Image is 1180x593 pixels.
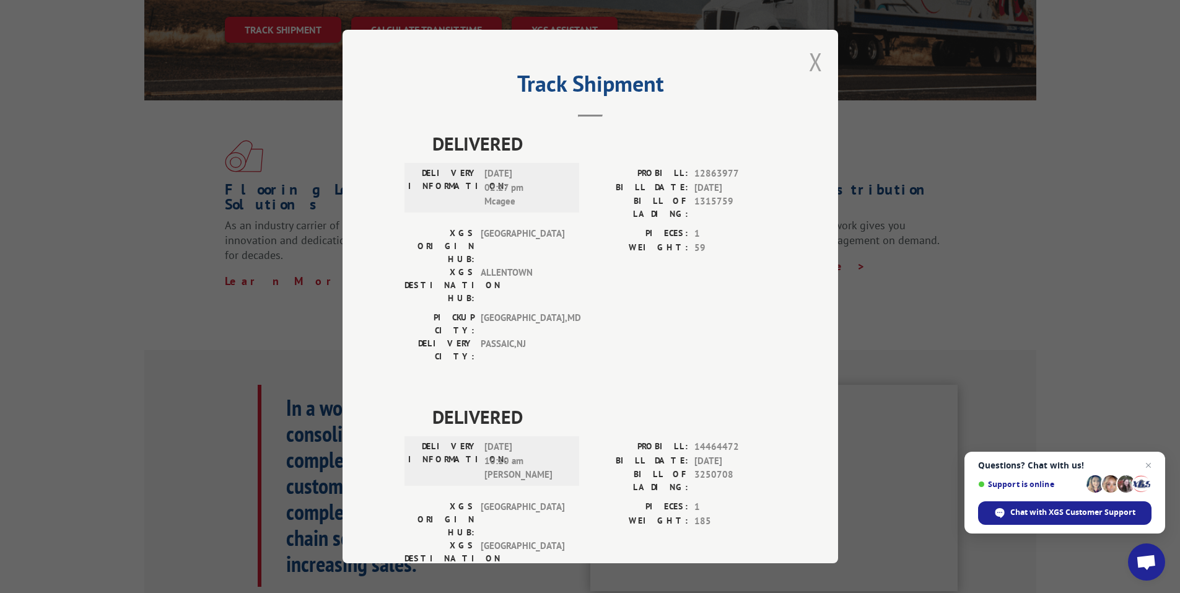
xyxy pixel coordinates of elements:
label: DELIVERY CITY: [404,337,474,363]
div: Chat with XGS Customer Support [978,501,1152,525]
span: Support is online [978,480,1082,489]
span: 185 [694,514,776,528]
h2: Track Shipment [404,75,776,99]
label: XGS DESTINATION HUB: [404,266,474,305]
label: XGS ORIGIN HUB: [404,227,474,266]
label: XGS ORIGIN HUB: [404,500,474,539]
span: 1315759 [694,195,776,221]
span: ALLENTOWN [481,266,564,305]
span: 1 [694,500,776,514]
button: Close modal [809,45,823,78]
label: PIECES: [590,500,688,514]
span: [GEOGRAPHIC_DATA] [481,539,564,578]
label: BILL DATE: [590,454,688,468]
span: [GEOGRAPHIC_DATA] [481,227,564,266]
span: 14464472 [694,440,776,454]
span: [DATE] 02:27 pm Mcagee [484,167,568,209]
span: Questions? Chat with us! [978,460,1152,470]
span: 12863977 [694,167,776,181]
span: 3250708 [694,468,776,494]
span: PASSAIC , NJ [481,337,564,363]
span: [GEOGRAPHIC_DATA] [481,500,564,539]
div: Open chat [1128,543,1165,581]
label: PICKUP CITY: [404,311,474,337]
label: XGS DESTINATION HUB: [404,539,474,578]
span: Close chat [1141,458,1156,473]
label: DELIVERY INFORMATION: [408,440,478,482]
span: DELIVERED [432,130,776,157]
span: 59 [694,240,776,255]
span: [DATE] [694,454,776,468]
span: Chat with XGS Customer Support [1010,507,1135,518]
label: BILL OF LADING: [590,468,688,494]
label: PROBILL: [590,167,688,181]
label: WEIGHT: [590,240,688,255]
label: DELIVERY INFORMATION: [408,167,478,209]
span: [DATE] 10:10 am [PERSON_NAME] [484,440,568,482]
span: [GEOGRAPHIC_DATA] , MD [481,311,564,337]
span: [DATE] [694,180,776,195]
label: WEIGHT: [590,514,688,528]
label: BILL OF LADING: [590,195,688,221]
span: 1 [694,227,776,241]
span: DELIVERED [432,403,776,431]
label: PIECES: [590,227,688,241]
label: BILL DATE: [590,180,688,195]
label: PROBILL: [590,440,688,454]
